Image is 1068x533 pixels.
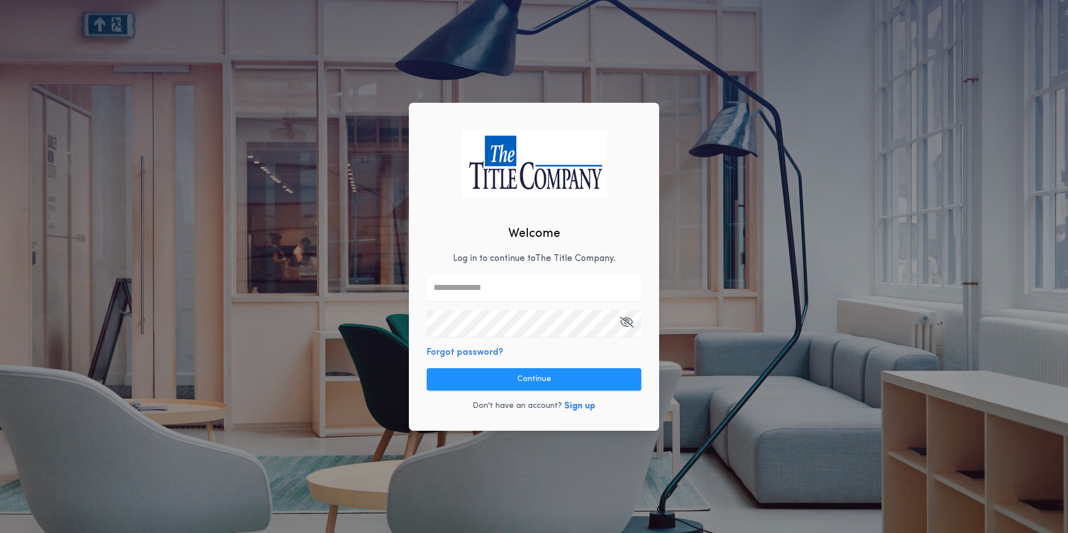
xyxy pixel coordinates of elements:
[427,346,503,359] button: Forgot password?
[508,225,560,243] h2: Welcome
[427,368,641,391] button: Continue
[564,399,595,413] button: Sign up
[453,252,616,265] p: Log in to continue to The Title Company .
[473,401,562,412] p: Don't have an account?
[461,129,607,198] img: logo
